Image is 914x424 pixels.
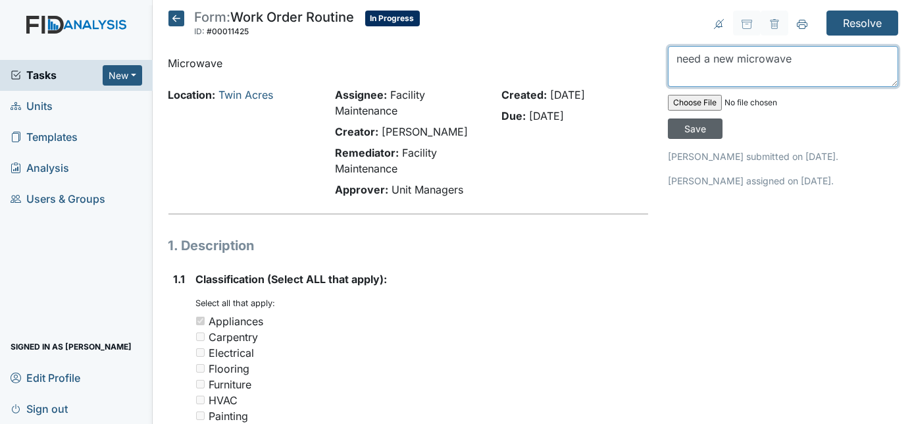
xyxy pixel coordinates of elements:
[209,377,252,392] div: Furniture
[550,88,585,101] span: [DATE]
[168,55,649,71] p: Microwave
[668,119,723,139] input: Save
[826,11,898,36] input: Resolve
[168,88,216,101] strong: Location:
[196,411,205,420] input: Painting
[11,336,132,357] span: Signed in as [PERSON_NAME]
[335,146,399,159] strong: Remediator:
[11,189,105,209] span: Users & Groups
[335,125,378,138] strong: Creator:
[335,183,388,196] strong: Approver:
[196,396,205,404] input: HVAC
[195,11,355,40] div: Work Order Routine
[195,26,205,36] span: ID:
[501,109,526,122] strong: Due:
[196,273,388,286] span: Classification (Select ALL that apply):
[335,88,387,101] strong: Assignee:
[382,125,468,138] span: [PERSON_NAME]
[219,88,274,101] a: Twin Acres
[668,149,898,163] p: [PERSON_NAME] submitted on [DATE].
[196,364,205,373] input: Flooring
[209,361,250,377] div: Flooring
[209,345,255,361] div: Electrical
[668,174,898,188] p: [PERSON_NAME] assigned on [DATE].
[168,236,649,255] h1: 1. Description
[209,313,264,329] div: Appliances
[11,96,53,117] span: Units
[501,88,547,101] strong: Created:
[209,329,259,345] div: Carpentry
[103,65,142,86] button: New
[11,67,103,83] a: Tasks
[196,317,205,325] input: Appliances
[11,398,68,419] span: Sign out
[11,127,78,147] span: Templates
[392,183,463,196] span: Unit Managers
[196,380,205,388] input: Furniture
[195,9,231,25] span: Form:
[209,392,238,408] div: HVAC
[196,332,205,341] input: Carpentry
[365,11,420,26] span: In Progress
[207,26,249,36] span: #00011425
[11,367,80,388] span: Edit Profile
[529,109,564,122] span: [DATE]
[196,298,276,308] small: Select all that apply:
[209,408,249,424] div: Painting
[174,271,186,287] label: 1.1
[11,158,69,178] span: Analysis
[196,348,205,357] input: Electrical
